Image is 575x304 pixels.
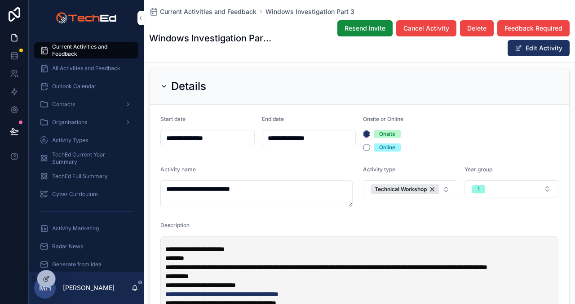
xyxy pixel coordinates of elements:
span: Cyber Curriculum [52,191,98,198]
a: Outlook Calendar [34,78,138,94]
a: Generate from idea [34,256,138,273]
button: Cancel Activity [396,20,456,36]
span: Start date [160,116,186,122]
span: End date [262,116,284,122]
p: [PERSON_NAME] [63,283,115,292]
a: TechEd Current Year Summary [34,150,138,166]
span: Organisations [52,119,87,126]
span: Delete [467,24,487,33]
span: Activity type [363,166,395,173]
a: Windows Investigation Part 3 [265,7,354,16]
span: MH [39,282,51,293]
span: Contacts [52,101,75,108]
button: Select Button [464,180,559,197]
a: Activity Marketing [34,220,138,237]
span: Current Activities and Feedback [52,43,129,58]
span: Activity Marketing [52,225,99,232]
span: Year group [464,166,492,173]
div: Onsite [379,130,395,138]
span: Onsite or Online [363,116,403,122]
a: All Activities and Feedback [34,60,138,76]
span: Technical Workshop [375,186,427,193]
span: Activity name [160,166,196,173]
span: TechEd Current Year Summary [52,151,129,165]
button: Edit Activity [508,40,570,56]
span: All Activities and Feedback [52,65,120,72]
h1: Windows Investigation Part 3 [149,32,271,45]
span: Cancel Activity [403,24,449,33]
a: Radar News [34,238,138,255]
a: Current Activities and Feedback [149,7,257,16]
span: Resend Invite [345,24,385,33]
a: Contacts [34,96,138,112]
span: Generate from idea [52,261,102,268]
span: Current Activities and Feedback [160,7,257,16]
button: Select Button [363,180,457,198]
span: Activity Types [52,137,88,144]
div: scrollable content [29,36,144,272]
a: Current Activities and Feedback [34,42,138,58]
a: Activity Types [34,132,138,148]
button: Feedback Required [497,20,570,36]
button: Resend Invite [337,20,393,36]
h2: Details [171,79,206,94]
button: Delete [460,20,494,36]
span: TechEd Full Summary [52,173,108,180]
a: Cyber Curriculum [34,186,138,202]
button: Unselect I_1 [472,184,485,193]
button: Unselect 1 [371,184,440,194]
img: App logo [56,11,116,25]
span: Outlook Calendar [52,83,97,90]
span: Description [160,222,190,228]
div: 1 [478,185,480,193]
a: Organisations [34,114,138,130]
a: TechEd Full Summary [34,168,138,184]
span: Radar News [52,243,83,250]
div: Online [379,143,395,152]
span: Feedback Required [504,24,562,33]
